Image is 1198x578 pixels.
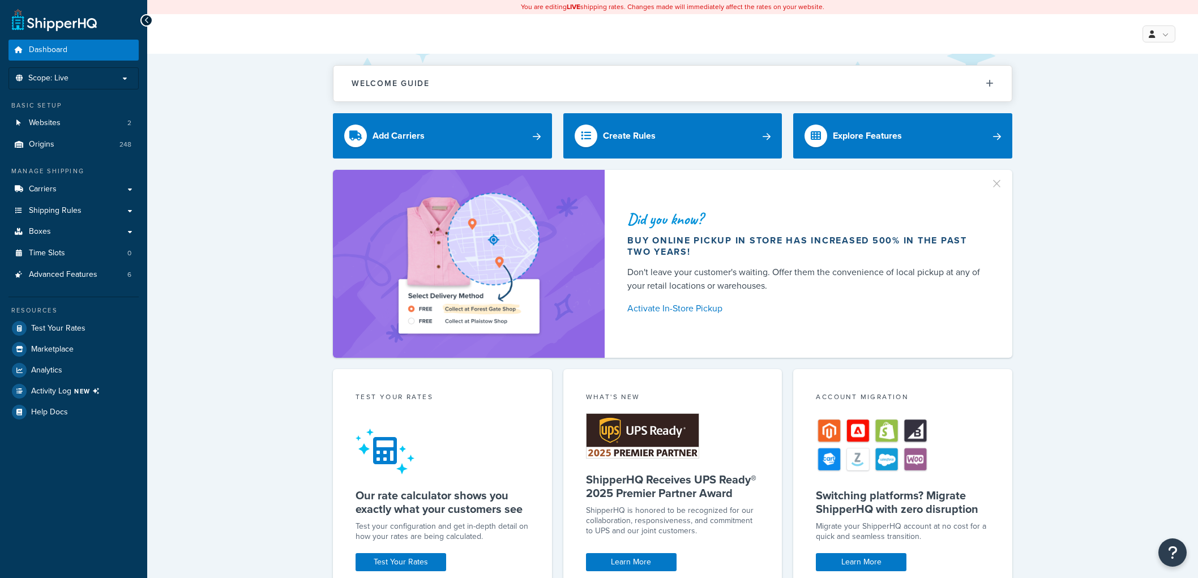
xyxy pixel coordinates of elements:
li: Advanced Features [8,264,139,285]
div: Don't leave your customer's waiting. Offer them the convenience of local pickup at any of your re... [627,266,985,293]
h5: Our rate calculator shows you exactly what your customers see [356,489,529,516]
li: Origins [8,134,139,155]
a: Time Slots0 [8,243,139,264]
h5: Switching platforms? Migrate ShipperHQ with zero disruption [816,489,990,516]
h5: ShipperHQ Receives UPS Ready® 2025 Premier Partner Award [586,473,760,500]
b: LIVE [567,2,580,12]
div: Resources [8,306,139,315]
button: Open Resource Center [1158,538,1187,567]
span: Help Docs [31,408,68,417]
span: Shipping Rules [29,206,82,216]
a: Marketplace [8,339,139,359]
li: [object Object] [8,381,139,401]
h2: Welcome Guide [352,79,430,88]
p: ShipperHQ is honored to be recognized for our collaboration, responsiveness, and commitment to UP... [586,506,760,536]
div: Basic Setup [8,101,139,110]
div: Test your rates [356,392,529,405]
span: Dashboard [29,45,67,55]
span: Test Your Rates [31,324,85,333]
span: Activity Log [31,384,104,399]
span: Time Slots [29,249,65,258]
div: Manage Shipping [8,166,139,176]
a: Explore Features [793,113,1012,159]
span: 6 [127,270,131,280]
a: Create Rules [563,113,782,159]
a: Add Carriers [333,113,552,159]
a: Learn More [586,553,677,571]
div: Migrate your ShipperHQ account at no cost for a quick and seamless transition. [816,521,990,542]
span: Advanced Features [29,270,97,280]
a: Activate In-Store Pickup [627,301,985,316]
span: Websites [29,118,61,128]
a: Activity LogNEW [8,381,139,401]
span: NEW [74,387,104,396]
li: Websites [8,113,139,134]
a: Learn More [816,553,906,571]
a: Boxes [8,221,139,242]
a: Websites2 [8,113,139,134]
a: Shipping Rules [8,200,139,221]
span: Marketplace [31,345,74,354]
div: Did you know? [627,211,985,227]
span: Scope: Live [28,74,69,83]
div: Add Carriers [373,128,425,144]
button: Welcome Guide [333,66,1012,101]
a: Carriers [8,179,139,200]
li: Time Slots [8,243,139,264]
a: Help Docs [8,402,139,422]
a: Origins248 [8,134,139,155]
a: Advanced Features6 [8,264,139,285]
div: Test your configuration and get in-depth detail on how your rates are being calculated. [356,521,529,542]
div: What's New [586,392,760,405]
span: Carriers [29,185,57,194]
span: Boxes [29,227,51,237]
div: Buy online pickup in store has increased 500% in the past two years! [627,235,985,258]
div: Create Rules [603,128,656,144]
img: ad-shirt-map-b0359fc47e01cab431d101c4b569394f6a03f54285957d908178d52f29eb9668.png [366,187,571,341]
span: 248 [119,140,131,149]
div: Account Migration [816,392,990,405]
a: Test Your Rates [8,318,139,339]
span: 0 [127,249,131,258]
a: Analytics [8,360,139,380]
a: Test Your Rates [356,553,446,571]
div: Explore Features [833,128,902,144]
span: 2 [127,118,131,128]
span: Origins [29,140,54,149]
a: Dashboard [8,40,139,61]
span: Analytics [31,366,62,375]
